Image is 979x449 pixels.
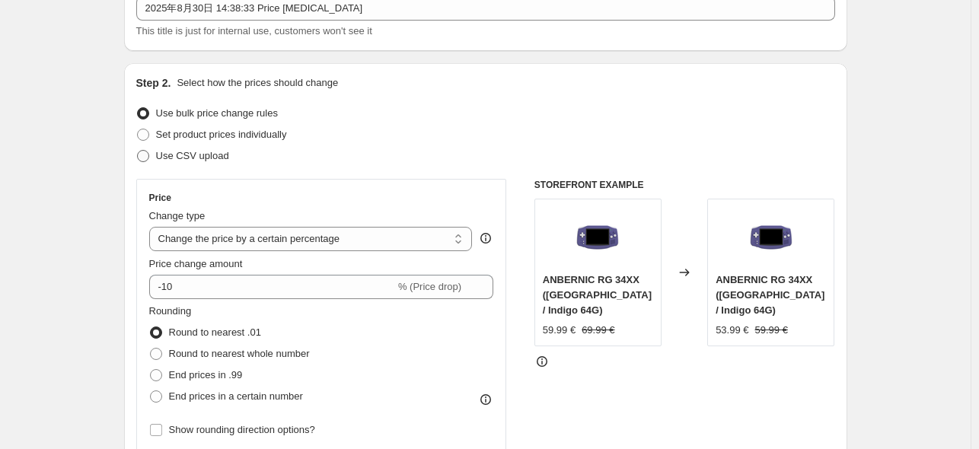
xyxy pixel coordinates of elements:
[582,323,614,338] strike: 69.99 €
[716,323,748,338] div: 53.99 €
[149,258,243,269] span: Price change amount
[741,207,802,268] img: RG34XX_536136c4-deaf-4180-9c74-d680502ae5fb_80x.png
[169,348,310,359] span: Round to nearest whole number
[755,323,788,338] strike: 59.99 €
[149,210,206,221] span: Change type
[169,326,261,338] span: Round to nearest .01
[149,305,192,317] span: Rounding
[567,207,628,268] img: RG34XX_536136c4-deaf-4180-9c74-d680502ae5fb_80x.png
[534,179,835,191] h6: STOREFRONT EXAMPLE
[398,281,461,292] span: % (Price drop)
[149,275,395,299] input: -15
[478,231,493,246] div: help
[543,323,576,338] div: 59.99 €
[156,129,287,140] span: Set product prices individually
[169,390,303,402] span: End prices in a certain number
[156,150,229,161] span: Use CSV upload
[543,274,652,316] span: ANBERNIC RG 34XX ([GEOGRAPHIC_DATA] / Indigo 64G)
[136,75,171,91] h2: Step 2.
[136,25,372,37] span: This title is just for internal use, customers won't see it
[169,424,315,435] span: Show rounding direction options?
[716,274,824,316] span: ANBERNIC RG 34XX ([GEOGRAPHIC_DATA] / Indigo 64G)
[177,75,338,91] p: Select how the prices should change
[156,107,278,119] span: Use bulk price change rules
[149,192,171,204] h3: Price
[169,369,243,381] span: End prices in .99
